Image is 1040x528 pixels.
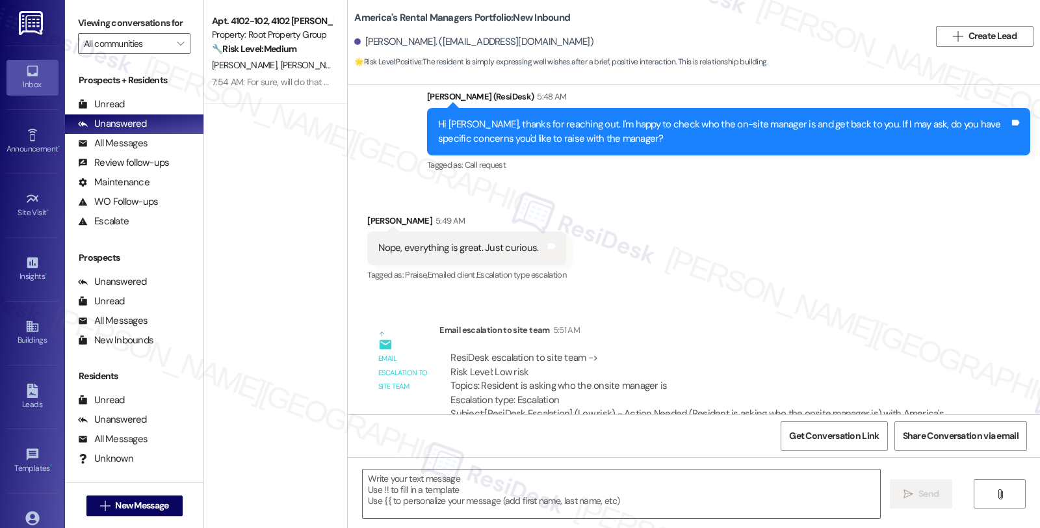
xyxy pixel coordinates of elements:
div: Unanswered [78,117,147,131]
div: Tagged as: [367,265,566,284]
div: Apt. 4102-102, 4102 [PERSON_NAME] [212,14,332,28]
span: • [58,142,60,152]
span: Escalation type escalation [476,269,566,280]
span: [PERSON_NAME] [212,59,281,71]
a: Leads [6,380,58,415]
div: [PERSON_NAME]. ([EMAIL_ADDRESS][DOMAIN_NAME]) [354,35,593,49]
span: Send [918,487,939,501]
i:  [903,489,913,499]
a: Site Visit • [6,188,58,223]
div: All Messages [78,314,148,328]
strong: 🔧 Risk Level: Medium [212,43,296,55]
div: Prospects [65,251,203,265]
button: Create Lead [936,26,1033,47]
label: Viewing conversations for [78,13,190,33]
div: Residents [65,369,203,383]
span: Get Conversation Link [789,429,879,443]
span: New Message [115,499,168,512]
div: Unanswered [78,275,147,289]
div: Maintenance [78,176,149,189]
div: 7:54 AM: For sure, will do that soon. I think our biggest concern is that this seems to be an ong... [212,76,980,88]
div: Prospects + Residents [65,73,203,87]
a: Templates • [6,443,58,479]
div: Property: Root Property Group [212,28,332,42]
div: Unread [78,393,125,407]
div: Email escalation to site team [439,323,970,341]
div: Nope, everything is great. Just curious. [378,241,538,255]
div: Email escalation to site team [378,352,429,393]
span: Call request [465,159,506,170]
div: [PERSON_NAME] [367,214,566,232]
span: : The resident is simply expressing well wishes after a brief, positive interaction. This is rela... [354,55,768,69]
span: Share Conversation via email [903,429,1019,443]
a: Insights • [6,252,58,287]
div: Unread [78,295,125,308]
i:  [995,489,1005,499]
a: Buildings [6,315,58,350]
div: Unanswered [78,413,147,427]
button: Send [890,479,953,508]
i:  [953,31,963,42]
a: Inbox [6,60,58,95]
b: America's Rental Managers Portfolio: New Inbound [354,11,570,25]
div: Unknown [78,452,133,466]
div: Subject: [ResiDesk Escalation] (Low risk) - Action Needed (Resident is asking who the onsite mana... [450,407,959,435]
div: Hi [PERSON_NAME], thanks for reaching out. I'm happy to check who the on-site manager is and get ... [438,118,1009,146]
strong: 🌟 Risk Level: Positive [354,57,421,67]
div: All Messages [78,137,148,150]
div: All Messages [78,432,148,446]
div: New Inbounds [78,334,153,347]
input: All communities [84,33,170,54]
div: Unread [78,98,125,111]
div: 5:48 AM [534,90,566,103]
span: [PERSON_NAME] [281,59,346,71]
span: Praise , [405,269,427,280]
span: • [45,270,47,279]
div: Escalate [78,215,129,228]
span: Emailed client , [428,269,476,280]
div: [PERSON_NAME] (ResiDesk) [427,90,1030,108]
img: ResiDesk Logo [19,11,45,35]
div: 5:49 AM [432,214,465,228]
div: Tagged as: [427,155,1030,174]
button: New Message [86,495,183,516]
div: WO Follow-ups [78,195,158,209]
div: Review follow-ups [78,156,169,170]
span: Create Lead [968,29,1017,43]
i:  [177,38,184,49]
div: ResiDesk escalation to site team -> Risk Level: Low risk Topics: Resident is asking who the onsit... [450,351,959,407]
span: • [50,462,52,471]
button: Share Conversation via email [894,421,1027,451]
button: Get Conversation Link [781,421,887,451]
i:  [100,501,110,511]
span: • [47,206,49,215]
div: 5:51 AM [550,323,580,337]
